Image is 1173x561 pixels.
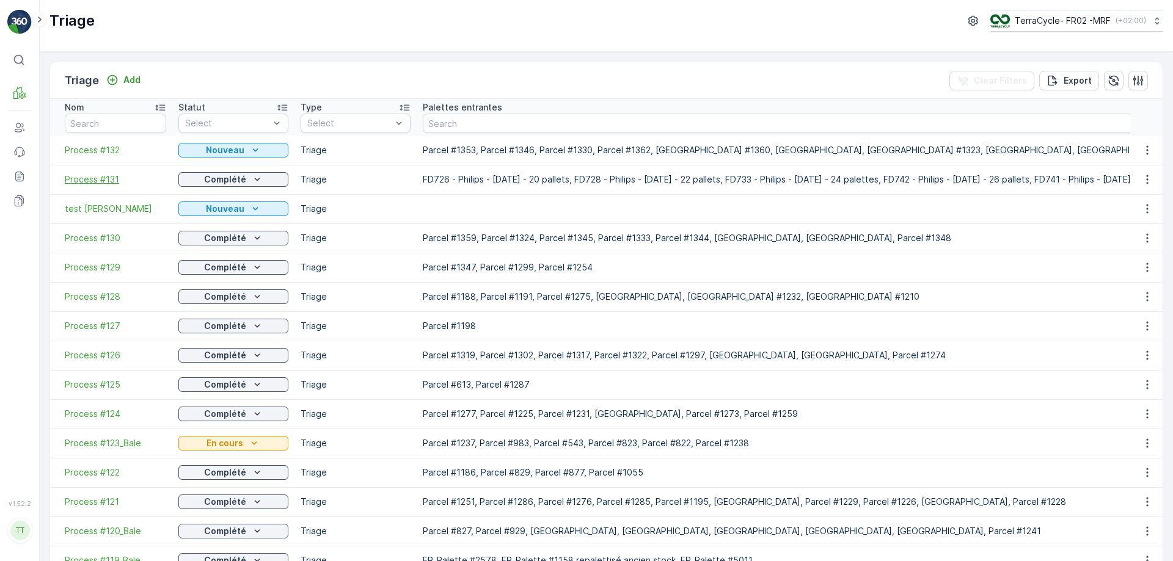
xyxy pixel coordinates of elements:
[301,408,411,420] p: Triage
[178,436,288,451] button: En cours
[301,378,411,391] p: Triage
[301,144,411,156] p: Triage
[178,101,205,114] p: Statut
[301,320,411,332] p: Triage
[301,291,411,303] p: Triage
[185,117,269,129] p: Select
[206,144,244,156] p: Nouveau
[204,320,246,332] p: Complété
[301,261,411,273] p: Triage
[178,348,288,363] button: Complété
[307,117,392,129] p: Select
[1064,74,1092,87] p: Export
[65,437,166,449] a: Process #123_Bale
[49,11,95,31] p: Triage
[990,10,1163,32] button: TerraCycle- FR02 -MRF(+02:00)
[65,72,99,89] p: Triage
[65,101,84,114] p: Nom
[65,291,166,303] a: Process #128
[101,73,145,87] button: Add
[301,437,411,449] p: Triage
[204,173,246,186] p: Complété
[301,496,411,508] p: Triage
[206,203,244,215] p: Nouveau
[65,525,166,537] a: Process #120_Bale
[65,232,166,244] a: Process #130
[301,173,411,186] p: Triage
[178,494,288,509] button: Complété
[178,143,288,157] button: Nouveau
[949,71,1034,90] button: Clear Filters
[178,260,288,275] button: Complété
[7,10,32,34] img: logo
[178,172,288,187] button: Complété
[301,525,411,537] p: Triage
[178,201,288,216] button: Nouveau
[301,232,411,244] p: Triage
[65,144,166,156] a: Process #132
[204,378,246,391] p: Complété
[65,349,166,361] a: Process #126
[301,466,411,479] p: Triage
[204,466,246,479] p: Complété
[1116,16,1146,26] p: ( +02:00 )
[7,510,32,551] button: TT
[204,525,246,537] p: Complété
[974,74,1027,87] p: Clear Filters
[65,408,166,420] a: Process #124
[10,521,30,540] div: TT
[65,203,166,215] span: test [PERSON_NAME]
[990,14,1010,27] img: terracycle.png
[204,261,246,273] p: Complété
[178,319,288,333] button: Complété
[65,261,166,273] a: Process #129
[65,496,166,508] a: Process #121
[204,232,246,244] p: Complété
[301,203,411,215] p: Triage
[65,378,166,391] a: Process #125
[204,408,246,420] p: Complété
[1039,71,1099,90] button: Export
[65,203,166,215] a: test clem
[178,231,288,245] button: Complété
[301,101,322,114] p: Type
[178,407,288,421] button: Complété
[423,101,502,114] p: Palettes entrantes
[65,320,166,332] a: Process #127
[1015,15,1111,27] p: TerraCycle- FR02 -MRF
[7,500,32,507] span: v 1.52.2
[178,465,288,480] button: Complété
[204,291,246,303] p: Complété
[204,349,246,361] p: Complété
[301,349,411,361] p: Triage
[65,114,166,133] input: Search
[178,524,288,538] button: Complété
[206,437,243,449] p: En cours
[65,173,166,186] a: Process #131
[65,466,166,479] a: Process #122
[123,74,141,86] p: Add
[178,377,288,392] button: Complété
[204,496,246,508] p: Complété
[178,289,288,304] button: Complété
